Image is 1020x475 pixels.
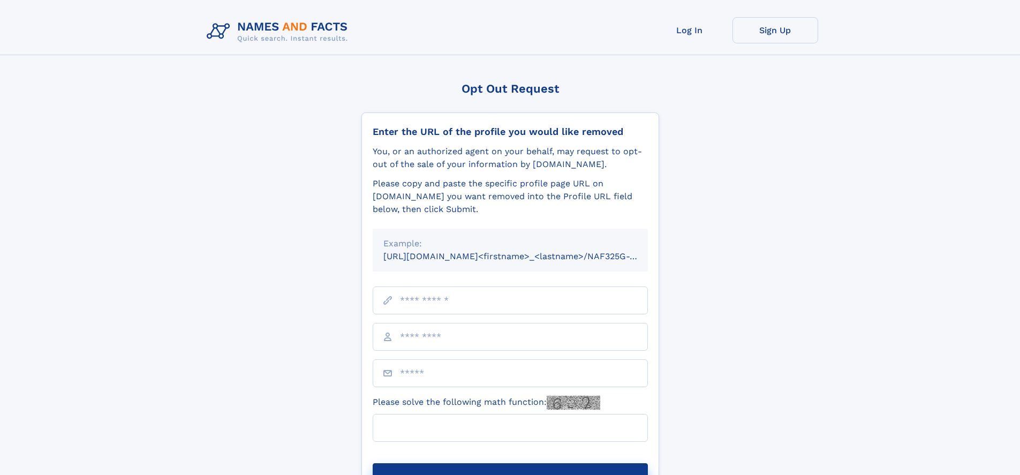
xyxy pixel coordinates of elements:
[373,145,648,171] div: You, or an authorized agent on your behalf, may request to opt-out of the sale of your informatio...
[647,17,732,43] a: Log In
[373,396,600,410] label: Please solve the following math function:
[373,126,648,138] div: Enter the URL of the profile you would like removed
[383,251,668,261] small: [URL][DOMAIN_NAME]<firstname>_<lastname>/NAF325G-xxxxxxxx
[732,17,818,43] a: Sign Up
[202,17,357,46] img: Logo Names and Facts
[361,82,659,95] div: Opt Out Request
[373,177,648,216] div: Please copy and paste the specific profile page URL on [DOMAIN_NAME] you want removed into the Pr...
[383,237,637,250] div: Example:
